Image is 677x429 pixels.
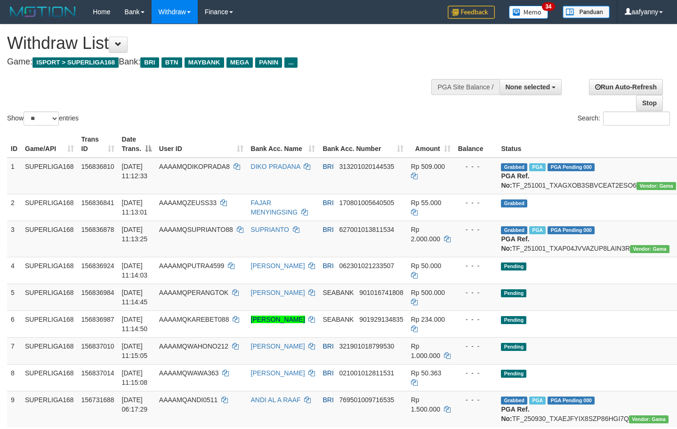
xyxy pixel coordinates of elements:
[251,226,289,233] a: SUPRIANTO
[411,316,445,323] span: Rp 234.000
[81,369,114,377] span: 156837014
[251,369,305,377] a: [PERSON_NAME]
[122,342,148,359] span: [DATE] 11:15:05
[359,316,403,323] span: Copy 901929134835 to clipboard
[251,163,300,170] a: DIKO PRADANA
[21,364,78,391] td: SUPERLIGA168
[81,262,114,270] span: 156836924
[458,225,494,234] div: - - -
[155,131,247,158] th: User ID: activate to sort column ascending
[458,288,494,297] div: - - -
[159,342,228,350] span: AAAAMQWAHONO212
[501,370,526,378] span: Pending
[501,262,526,270] span: Pending
[7,131,21,158] th: ID
[458,395,494,405] div: - - -
[251,316,305,323] a: [PERSON_NAME]
[251,199,298,216] a: FAJAR MENYINGSING
[501,405,529,422] b: PGA Ref. No:
[322,316,354,323] span: SEABANK
[339,226,394,233] span: Copy 627001013811534 to clipboard
[458,162,494,171] div: - - -
[542,2,555,11] span: 34
[122,262,148,279] span: [DATE] 11:14:03
[563,6,610,18] img: panduan.png
[81,199,114,207] span: 156836841
[636,95,663,111] a: Stop
[501,343,526,351] span: Pending
[251,342,305,350] a: [PERSON_NAME]
[322,199,333,207] span: BRI
[159,289,229,296] span: AAAAMQPERANGTOK
[7,57,442,67] h4: Game: Bank:
[24,111,59,126] select: Showentries
[501,172,529,189] b: PGA Ref. No:
[411,396,440,413] span: Rp 1.500.000
[7,284,21,310] td: 5
[159,396,218,404] span: AAAAMQANDI0511
[501,316,526,324] span: Pending
[140,57,159,68] span: BRI
[161,57,182,68] span: BTN
[185,57,224,68] span: MAYBANK
[431,79,499,95] div: PGA Site Balance /
[359,289,403,296] span: Copy 901016741808 to clipboard
[411,163,445,170] span: Rp 509.000
[226,57,253,68] span: MEGA
[548,226,595,234] span: PGA Pending
[21,337,78,364] td: SUPERLIGA168
[7,221,21,257] td: 3
[458,368,494,378] div: - - -
[159,199,217,207] span: AAAAMQZEUSS33
[339,262,394,270] span: Copy 062301021233507 to clipboard
[159,369,219,377] span: AAAAMQWAWA363
[251,289,305,296] a: [PERSON_NAME]
[629,415,669,423] span: Vendor URL: https://trx31.1velocity.biz
[81,226,114,233] span: 156836878
[548,163,595,171] span: PGA Pending
[21,131,78,158] th: Game/API: activate to sort column ascending
[21,391,78,427] td: SUPERLIGA168
[284,57,297,68] span: ...
[7,158,21,194] td: 1
[322,289,354,296] span: SEABANK
[501,226,527,234] span: Grabbed
[81,342,114,350] span: 156837010
[7,310,21,337] td: 6
[458,198,494,207] div: - - -
[322,369,333,377] span: BRI
[411,226,440,243] span: Rp 2.000.000
[81,289,114,296] span: 156836984
[448,6,495,19] img: Feedback.jpg
[322,163,333,170] span: BRI
[458,315,494,324] div: - - -
[458,261,494,270] div: - - -
[501,235,529,252] b: PGA Ref. No:
[506,83,550,91] span: None selected
[411,199,442,207] span: Rp 55.000
[7,111,79,126] label: Show entries
[7,257,21,284] td: 4
[339,342,394,350] span: Copy 321901018799530 to clipboard
[529,163,546,171] span: Marked by aafsengchandara
[159,262,225,270] span: AAAAMQPUTRA4599
[255,57,282,68] span: PANIN
[501,199,527,207] span: Grabbed
[247,131,319,158] th: Bank Acc. Name: activate to sort column ascending
[529,397,546,405] span: Marked by aafromsomean
[78,131,118,158] th: Trans ID: activate to sort column ascending
[339,199,394,207] span: Copy 170801005640505 to clipboard
[339,163,394,170] span: Copy 313201020144535 to clipboard
[122,369,148,386] span: [DATE] 11:15:08
[118,131,155,158] th: Date Trans.: activate to sort column descending
[122,396,148,413] span: [DATE] 06:17:29
[21,221,78,257] td: SUPERLIGA168
[589,79,663,95] a: Run Auto-Refresh
[122,199,148,216] span: [DATE] 11:13:01
[21,194,78,221] td: SUPERLIGA168
[7,5,79,19] img: MOTION_logo.png
[578,111,670,126] label: Search:
[339,396,394,404] span: Copy 769501009716535 to clipboard
[7,34,442,53] h1: Withdraw List
[339,369,394,377] span: Copy 021001012811531 to clipboard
